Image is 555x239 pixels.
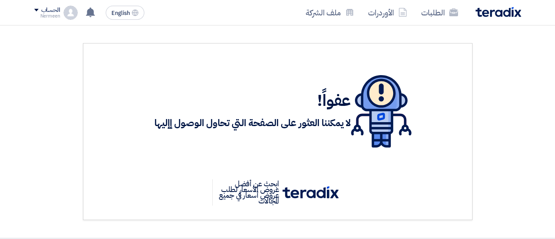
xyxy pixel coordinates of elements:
div: Nermeen [34,14,60,18]
h3: لا يمكننا العثور على الصفحة التي تحاول الوصول إإليها [154,116,351,130]
a: ملف الشركة [299,2,361,23]
img: 404.svg [351,75,412,148]
img: Teradix logo [476,7,521,17]
a: الأوردرات [361,2,414,23]
a: الطلبات [414,2,465,23]
button: English [106,6,144,20]
span: English [111,10,130,16]
div: الحساب [41,7,60,14]
h1: عفواً! [154,91,351,110]
img: profile_test.png [64,6,78,20]
img: tx_logo.svg [283,186,339,199]
p: ابحث عن أفضل عروض الأسعار لطلب عروض أسعار في جميع المجالات [212,179,283,206]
